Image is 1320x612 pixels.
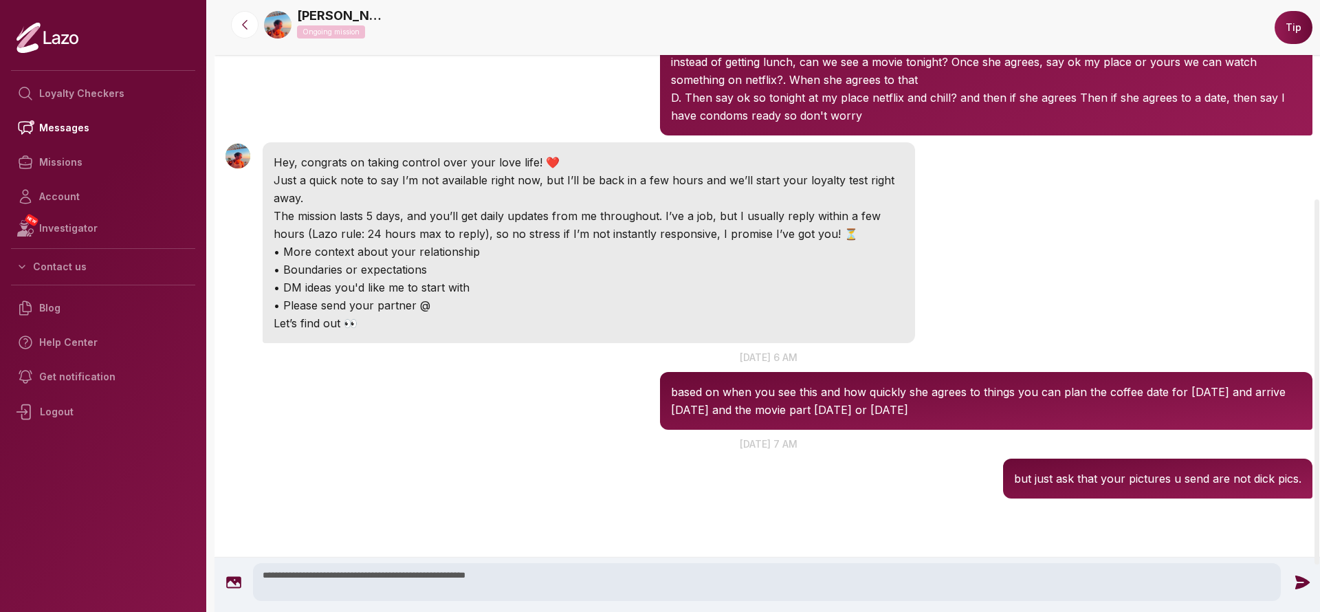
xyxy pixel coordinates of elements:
a: Loyalty Checkers [11,76,195,111]
a: NEWInvestigator [11,214,195,243]
p: Hey, congrats on taking control over your love life! ❤️ [274,153,904,171]
a: Blog [11,291,195,325]
span: NEW [24,213,39,227]
button: Contact us [11,254,195,279]
a: Messages [11,111,195,145]
a: Get notification [11,360,195,394]
p: Just a quick note to say I’m not available right now, but I’ll be back in a few hours and we’ll s... [274,171,904,207]
p: D. Then say ok so tonight at my place netflix and chill? and then if she agrees Then if she agree... [671,89,1301,124]
a: Help Center [11,325,195,360]
p: • More context about your relationship [274,243,904,261]
p: • Boundaries or expectations [274,261,904,278]
p: but just ask that your pictures u send are not dick pics. [1014,470,1301,488]
p: • Please send your partner @ [274,296,904,314]
a: Missions [11,145,195,179]
button: Tip [1275,11,1312,44]
p: • DM ideas you'd like me to start with [274,278,904,296]
div: Logout [11,394,195,430]
p: Ongoing mission [297,25,365,39]
p: C. Once she sends a pic, say oh crap like I went to the wrong location. This is confusing. Since ... [671,35,1301,89]
p: The mission lasts 5 days, and you’ll get daily updates from me throughout. I’ve a job, but I usua... [274,207,904,243]
img: User avatar [225,144,250,168]
img: 9ba0a6e0-1f09-410a-9cee-ff7e8a12c161 [264,11,291,39]
a: [PERSON_NAME] [297,6,386,25]
p: Let’s find out 👀 [274,314,904,332]
a: Account [11,179,195,214]
p: based on when you see this and how quickly she agrees to things you can plan the coffee date for ... [671,383,1301,419]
